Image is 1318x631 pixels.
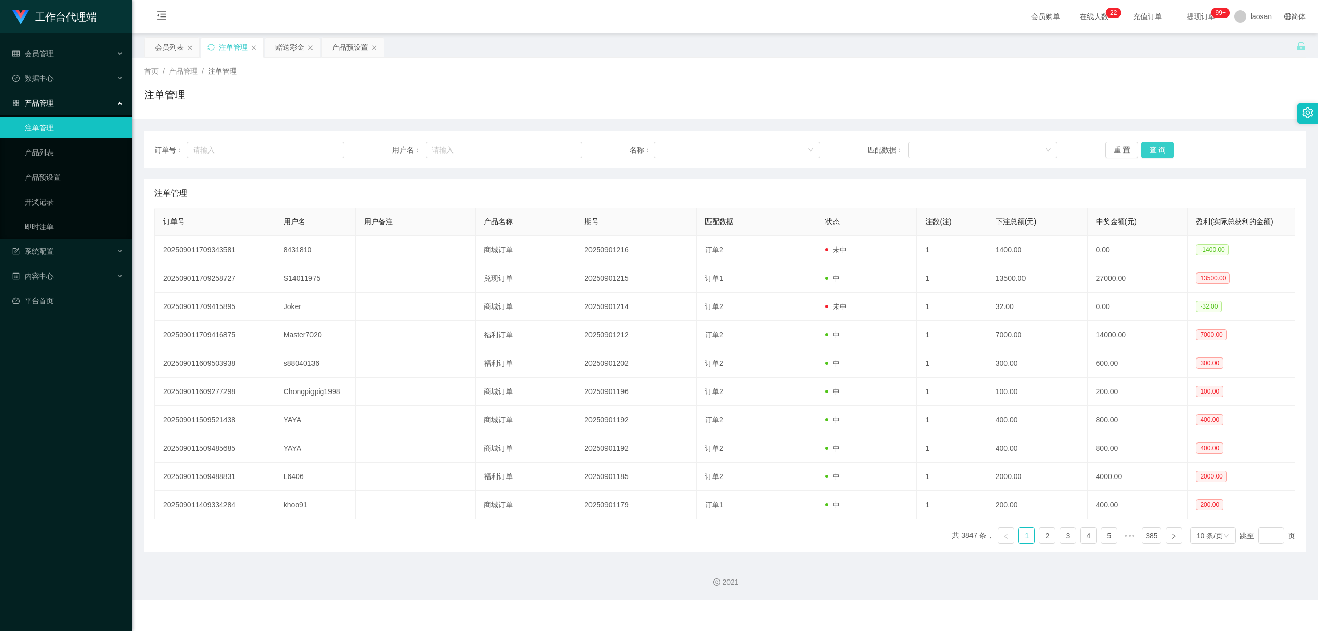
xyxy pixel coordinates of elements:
[576,264,697,293] td: 20250901215
[12,272,20,280] i: 图标: profile
[12,75,20,82] i: 图标: check-circle-o
[208,67,237,75] span: 注单管理
[476,236,576,264] td: 商城订单
[169,67,198,75] span: 产品管理
[1182,13,1221,20] span: 提现订单
[12,50,20,57] i: 图标: table
[1088,491,1188,519] td: 400.00
[155,293,275,321] td: 202509011709415895
[12,10,29,25] img: logo.9652507e.png
[705,359,723,367] span: 订单2
[1088,321,1188,349] td: 14000.00
[825,302,847,311] span: 未中
[1114,8,1117,18] p: 2
[275,491,356,519] td: khoo91
[1081,528,1096,543] a: 4
[12,291,124,311] a: 图标: dashboard平台首页
[825,217,840,226] span: 状态
[275,321,356,349] td: Master7020
[705,387,723,396] span: 订单2
[144,87,185,103] h1: 注单管理
[917,463,987,491] td: 1
[1074,13,1114,20] span: 在线人数
[825,472,840,481] span: 中
[155,463,275,491] td: 202509011509488831
[1088,406,1188,434] td: 800.00
[284,217,305,226] span: 用户名
[868,145,908,156] span: 匹配数据：
[1088,236,1188,264] td: 0.00
[917,378,987,406] td: 1
[1196,414,1223,425] span: 400.00
[155,236,275,264] td: 202509011709343581
[155,349,275,378] td: 202509011609503938
[275,349,356,378] td: s88040136
[1088,434,1188,463] td: 800.00
[576,236,697,264] td: 20250901216
[155,321,275,349] td: 202509011709416875
[155,434,275,463] td: 202509011509485685
[1088,293,1188,321] td: 0.00
[987,463,1088,491] td: 2000.00
[987,321,1088,349] td: 7000.00
[275,293,356,321] td: Joker
[12,99,20,107] i: 图标: appstore-o
[476,406,576,434] td: 商城订单
[1196,244,1228,255] span: -1400.00
[987,293,1088,321] td: 32.00
[925,217,951,226] span: 注数(注)
[917,491,987,519] td: 1
[705,444,723,452] span: 订单2
[1141,142,1174,158] button: 查 询
[705,472,723,481] span: 订单2
[12,74,54,82] span: 数据中心
[426,142,582,158] input: 请输入
[332,38,368,57] div: 产品预设置
[144,1,179,33] i: 图标: menu-fold
[987,378,1088,406] td: 100.00
[392,145,426,156] span: 用户名：
[155,406,275,434] td: 202509011509521438
[25,167,124,187] a: 产品预设置
[713,578,720,586] i: 图标: copyright
[25,192,124,212] a: 开奖记录
[187,142,344,158] input: 请输入
[144,67,159,75] span: 首页
[25,142,124,163] a: 产品列表
[307,45,314,51] i: 图标: close
[476,463,576,491] td: 福利订单
[1018,527,1035,544] li: 1
[207,44,215,51] i: 图标: sync
[1128,13,1167,20] span: 充值订单
[987,236,1088,264] td: 1400.00
[275,406,356,434] td: YAYA
[1110,8,1114,18] p: 2
[275,38,304,57] div: 赠送彩金
[1039,527,1055,544] li: 2
[1101,527,1117,544] li: 5
[476,378,576,406] td: 商城订单
[202,67,204,75] span: /
[705,501,723,509] span: 订单1
[12,49,54,58] span: 会员管理
[1196,471,1226,482] span: 2000.00
[25,216,124,237] a: 即时注单
[12,248,20,255] i: 图标: form
[12,99,54,107] span: 产品管理
[576,491,697,519] td: 20250901179
[987,349,1088,378] td: 300.00
[705,302,723,311] span: 订单2
[825,246,847,254] span: 未中
[1196,357,1223,369] span: 300.00
[705,217,734,226] span: 匹配数据
[155,378,275,406] td: 202509011609277298
[219,38,248,57] div: 注单管理
[1296,42,1306,51] i: 图标: unlock
[1196,499,1223,510] span: 200.00
[1080,527,1097,544] li: 4
[1019,528,1034,543] a: 1
[1302,107,1313,118] i: 图标: setting
[12,247,54,255] span: 系统配置
[952,527,994,544] li: 共 3847 条，
[1106,8,1121,18] sup: 22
